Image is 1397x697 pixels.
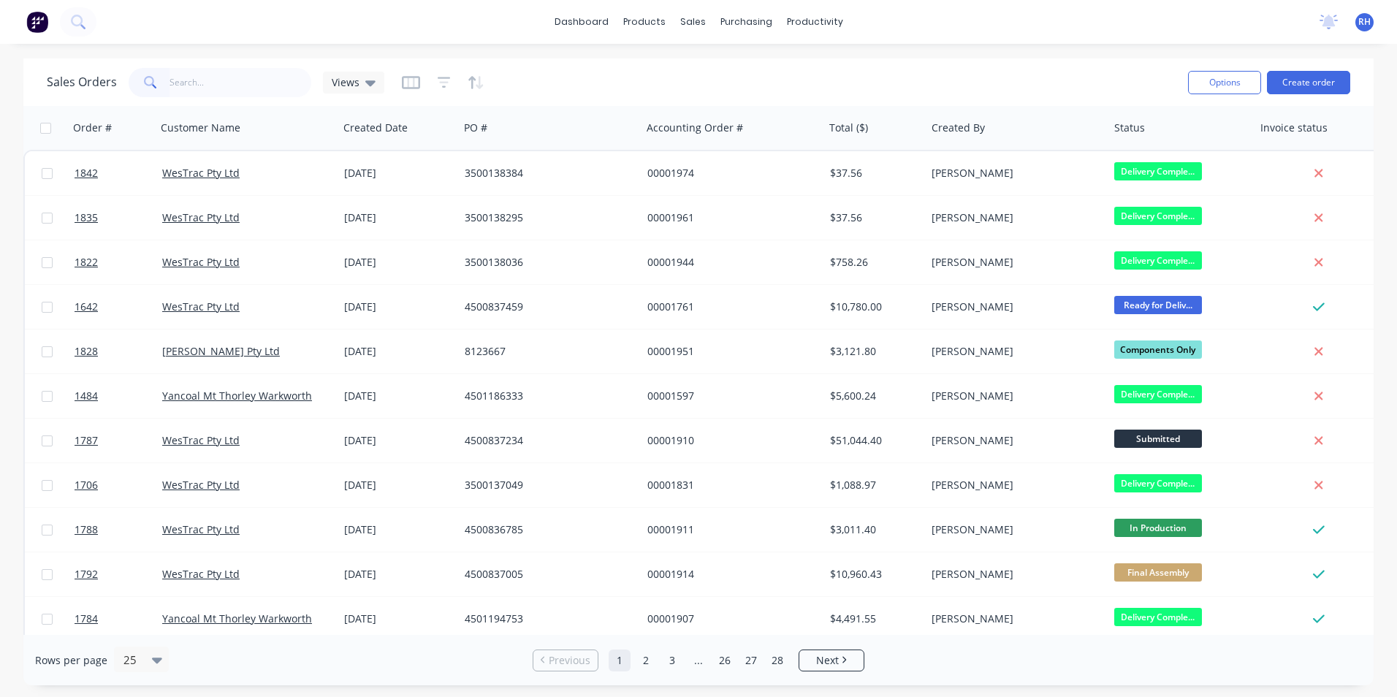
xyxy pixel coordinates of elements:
[162,389,312,403] a: Yancoal Mt Thorley Warkworth
[1114,608,1202,626] span: Delivery Comple...
[713,11,780,33] div: purchasing
[344,210,453,225] div: [DATE]
[932,522,1094,537] div: [PERSON_NAME]
[162,522,240,536] a: WesTrac Pty Ltd
[932,389,1094,403] div: [PERSON_NAME]
[799,653,864,668] a: Next page
[162,478,240,492] a: WesTrac Pty Ltd
[75,478,98,492] span: 1706
[344,612,453,626] div: [DATE]
[1114,385,1202,403] span: Delivery Comple...
[830,389,916,403] div: $5,600.24
[161,121,240,135] div: Customer Name
[780,11,850,33] div: productivity
[647,166,810,180] div: 00001974
[343,121,408,135] div: Created Date
[1114,207,1202,225] span: Delivery Comple...
[932,255,1094,270] div: [PERSON_NAME]
[533,653,598,668] a: Previous page
[647,300,810,314] div: 00001761
[1267,71,1350,94] button: Create order
[635,650,657,671] a: Page 2
[932,121,985,135] div: Created By
[465,567,627,582] div: 4500837005
[344,344,453,359] div: [DATE]
[162,210,240,224] a: WesTrac Pty Ltd
[75,166,98,180] span: 1842
[932,433,1094,448] div: [PERSON_NAME]
[647,433,810,448] div: 00001910
[75,151,162,195] a: 1842
[830,344,916,359] div: $3,121.80
[162,567,240,581] a: WesTrac Pty Ltd
[647,567,810,582] div: 00001914
[932,210,1094,225] div: [PERSON_NAME]
[344,522,453,537] div: [DATE]
[830,166,916,180] div: $37.56
[816,653,839,668] span: Next
[688,650,709,671] a: Jump forward
[344,166,453,180] div: [DATE]
[75,463,162,507] a: 1706
[465,612,627,626] div: 4501194753
[1114,563,1202,582] span: Final Assembly
[465,522,627,537] div: 4500836785
[465,433,627,448] div: 4500837234
[647,612,810,626] div: 00001907
[1114,251,1202,270] span: Delivery Comple...
[830,567,916,582] div: $10,960.43
[647,389,810,403] div: 00001597
[661,650,683,671] a: Page 3
[465,166,627,180] div: 3500138384
[464,121,487,135] div: PO #
[344,567,453,582] div: [DATE]
[647,210,810,225] div: 00001961
[162,166,240,180] a: WesTrac Pty Ltd
[647,478,810,492] div: 00001831
[75,508,162,552] a: 1788
[75,433,98,448] span: 1787
[75,196,162,240] a: 1835
[547,11,616,33] a: dashboard
[1114,474,1202,492] span: Delivery Comple...
[162,344,280,358] a: [PERSON_NAME] Pty Ltd
[35,653,107,668] span: Rows per page
[1114,162,1202,180] span: Delivery Comple...
[465,210,627,225] div: 3500138295
[344,300,453,314] div: [DATE]
[73,121,112,135] div: Order #
[162,300,240,313] a: WesTrac Pty Ltd
[75,300,98,314] span: 1642
[75,522,98,537] span: 1788
[344,255,453,270] div: [DATE]
[75,330,162,373] a: 1828
[1188,71,1261,94] button: Options
[170,68,312,97] input: Search...
[830,300,916,314] div: $10,780.00
[1114,430,1202,448] span: Submitted
[647,344,810,359] div: 00001951
[75,255,98,270] span: 1822
[830,210,916,225] div: $37.56
[75,389,98,403] span: 1484
[75,210,98,225] span: 1835
[344,389,453,403] div: [DATE]
[162,433,240,447] a: WesTrac Pty Ltd
[26,11,48,33] img: Factory
[1114,519,1202,537] span: In Production
[609,650,631,671] a: Page 1 is your current page
[344,478,453,492] div: [DATE]
[75,240,162,284] a: 1822
[1114,121,1145,135] div: Status
[1260,121,1328,135] div: Invoice status
[766,650,788,671] a: Page 28
[75,374,162,418] a: 1484
[932,478,1094,492] div: [PERSON_NAME]
[1114,296,1202,314] span: Ready for Deliv...
[830,478,916,492] div: $1,088.97
[1114,340,1202,359] span: Components Only
[75,285,162,329] a: 1642
[932,300,1094,314] div: [PERSON_NAME]
[75,612,98,626] span: 1784
[673,11,713,33] div: sales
